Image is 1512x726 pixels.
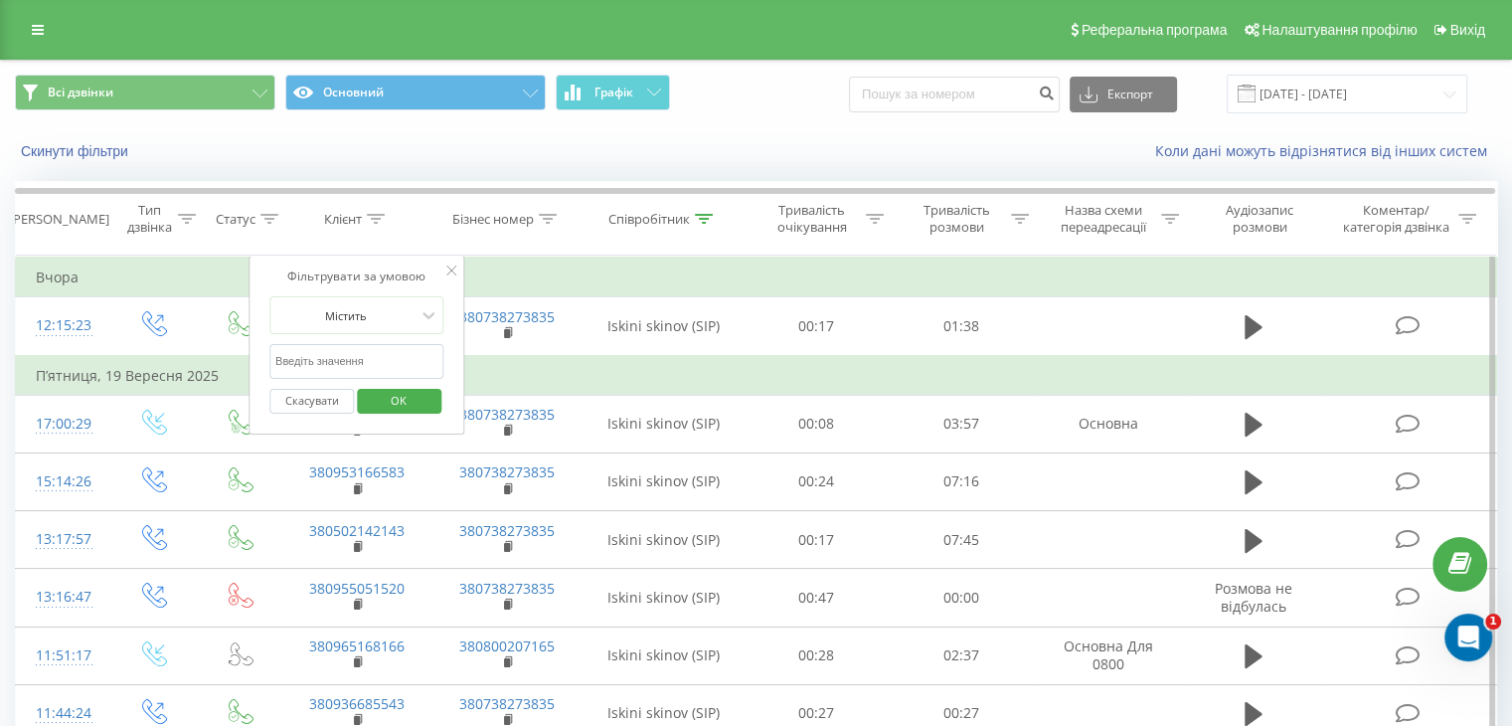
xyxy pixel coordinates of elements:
[889,395,1033,453] td: 03:57
[583,297,745,356] td: Iskini skinov (SIP)
[36,405,88,444] div: 17:00:29
[459,462,555,481] a: 380738273835
[583,627,745,684] td: Iskini skinov (SIP)
[583,453,745,510] td: Iskini skinov (SIP)
[459,636,555,655] a: 380800207165
[285,75,546,110] button: Основний
[1155,141,1497,160] a: Коли дані можуть відрізнятися вiд інших систем
[1261,22,1417,38] span: Налаштування профілю
[269,267,444,286] div: Фільтрувати за умовою
[9,211,109,228] div: [PERSON_NAME]
[36,462,88,501] div: 15:14:26
[216,211,255,228] div: Статус
[309,462,405,481] a: 380953166583
[745,511,889,569] td: 00:17
[762,202,862,236] div: Тривалість очікування
[1485,614,1501,630] span: 1
[907,202,1006,236] div: Тривалість розмови
[452,211,534,228] div: Бізнес номер
[459,694,555,713] a: 380738273835
[1033,395,1183,453] td: Основна
[745,453,889,510] td: 00:24
[745,395,889,453] td: 00:08
[16,258,1497,297] td: Вчора
[745,627,889,684] td: 00:28
[889,453,1033,510] td: 07:16
[745,297,889,356] td: 00:17
[459,579,555,598] a: 380738273835
[583,511,745,569] td: Iskini skinov (SIP)
[269,344,444,379] input: Введіть значення
[889,627,1033,684] td: 02:37
[15,142,138,160] button: Скинути фільтри
[357,389,441,414] button: OK
[1202,202,1318,236] div: Аудіозапис розмови
[36,578,88,617] div: 13:16:47
[1070,77,1177,112] button: Експорт
[889,297,1033,356] td: 01:38
[309,579,405,598] a: 380955051520
[309,636,405,655] a: 380965168166
[36,520,88,559] div: 13:17:57
[1082,22,1228,38] span: Реферальна програма
[889,511,1033,569] td: 07:45
[889,569,1033,627] td: 00:00
[459,307,555,326] a: 380738273835
[15,75,275,110] button: Всі дзвінки
[1052,202,1156,236] div: Назва схеми переадресації
[1033,627,1183,684] td: Основна Для 0800
[594,86,633,99] span: Графік
[459,521,555,540] a: 380738273835
[309,521,405,540] a: 380502142143
[371,385,426,416] span: OK
[269,389,354,414] button: Скасувати
[36,636,88,675] div: 11:51:17
[48,85,113,100] span: Всі дзвінки
[1444,614,1492,661] iframe: Intercom live chat
[583,569,745,627] td: Iskini skinov (SIP)
[1337,202,1453,236] div: Коментар/категорія дзвінка
[556,75,670,110] button: Графік
[125,202,172,236] div: Тип дзвінка
[583,395,745,453] td: Iskini skinov (SIP)
[324,211,362,228] div: Клієнт
[36,306,88,345] div: 12:15:23
[608,211,690,228] div: Співробітник
[16,356,1497,396] td: П’ятниця, 19 Вересня 2025
[309,694,405,713] a: 380936685543
[459,405,555,424] a: 380738273835
[1215,579,1292,616] span: Розмова не відбулась
[1450,22,1485,38] span: Вихід
[849,77,1060,112] input: Пошук за номером
[745,569,889,627] td: 00:47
